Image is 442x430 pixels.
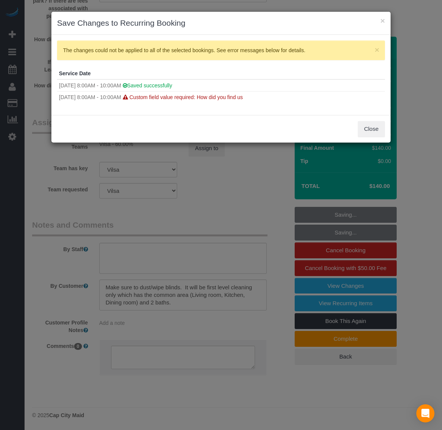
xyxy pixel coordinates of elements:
p: The changes could not be applied to all of the selected bookings. See error messages below for de... [63,47,371,54]
button: × [380,17,385,25]
span: Custom field value required: How did you find us [129,94,243,100]
strong: Service Date [59,70,91,76]
td: [DATE] 8:00AM - 10:00AM [57,79,385,92]
span: Saved successfully [121,82,172,88]
h3: Save Changes to Recurring Booking [57,17,385,29]
td: [DATE] 8:00AM - 10:00AM [57,92,385,103]
button: Close [358,121,385,137]
button: × [375,46,379,54]
div: Open Intercom Messenger [416,404,434,422]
